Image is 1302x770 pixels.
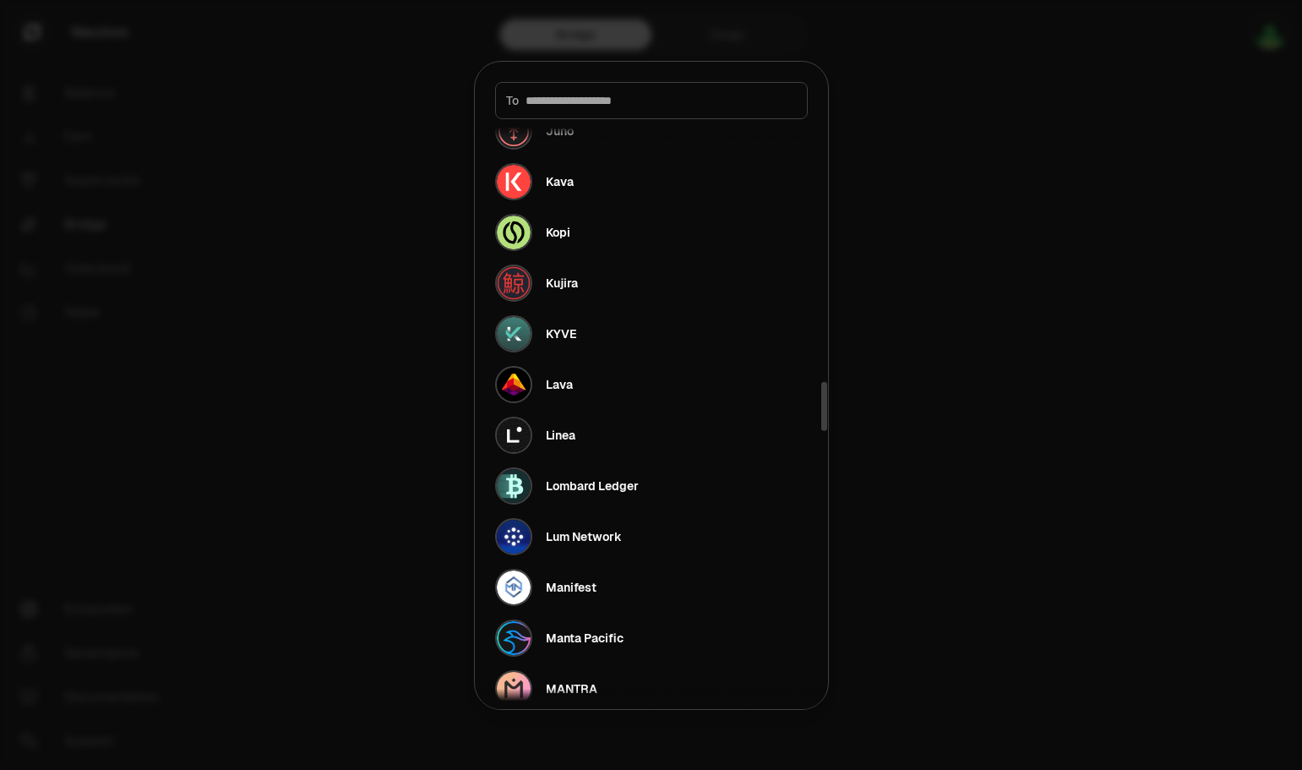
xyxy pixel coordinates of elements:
button: MANTRA LogoMANTRA [485,664,818,714]
div: KYVE [546,325,577,342]
div: Kujira [546,275,578,292]
img: Kava Logo [497,165,531,199]
button: Kopi LogoKopi [485,207,818,258]
button: KYVE LogoKYVE [485,309,818,359]
img: Manifest Logo [497,571,531,604]
img: Lombard Ledger Logo [497,469,531,503]
button: Linea LogoLinea [485,410,818,461]
img: Manta Pacific Logo [497,621,531,655]
img: MANTRA Logo [497,672,531,706]
div: MANTRA [546,680,597,697]
img: KYVE Logo [497,317,531,351]
img: Linea Logo [497,418,531,452]
div: Lombard Ledger [546,478,639,494]
img: Kujira Logo [497,266,531,300]
button: Juno LogoJuno [485,106,818,156]
span: To [506,92,519,109]
button: Lum Network LogoLum Network [485,511,818,562]
button: Lombard Ledger LogoLombard Ledger [485,461,818,511]
button: Manifest LogoManifest [485,562,818,613]
button: Kujira LogoKujira [485,258,818,309]
button: Kava LogoKava [485,156,818,207]
img: Lum Network Logo [497,520,531,554]
div: Kopi [546,224,570,241]
img: Lava Logo [497,368,531,401]
div: Manta Pacific [546,630,624,647]
button: Lava LogoLava [485,359,818,410]
div: Linea [546,427,575,444]
div: Lava [546,376,573,393]
button: Manta Pacific LogoManta Pacific [485,613,818,664]
img: Kopi Logo [497,216,531,249]
div: Juno [546,123,574,139]
img: Juno Logo [497,114,531,148]
div: Kava [546,173,574,190]
div: Lum Network [546,528,622,545]
div: Manifest [546,579,597,596]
